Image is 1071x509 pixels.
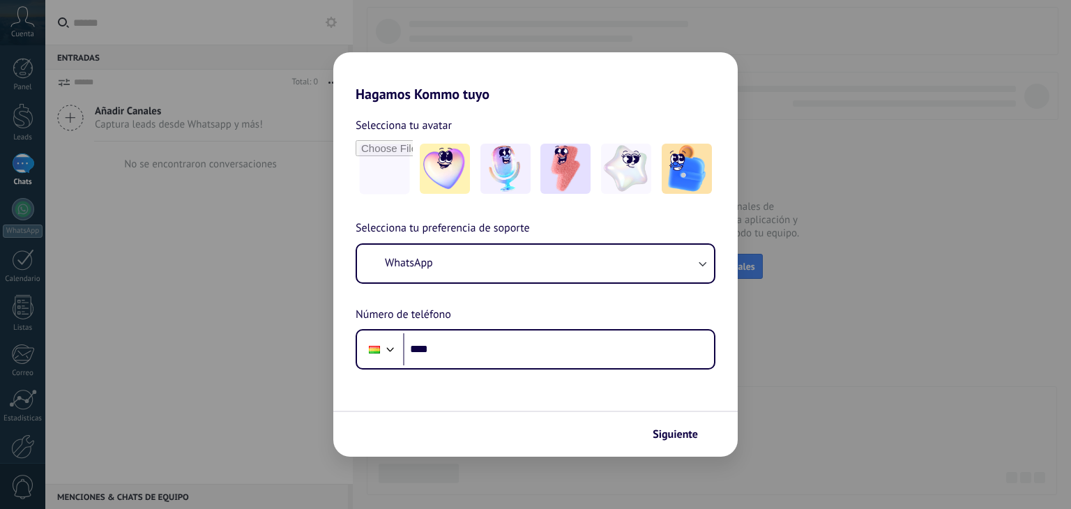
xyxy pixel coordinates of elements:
[480,144,531,194] img: -2.jpeg
[361,335,388,364] div: Bolivia: + 591
[333,52,738,102] h2: Hagamos Kommo tuyo
[356,306,451,324] span: Número de teléfono
[356,116,452,135] span: Selecciona tu avatar
[601,144,651,194] img: -4.jpeg
[653,430,698,439] span: Siguiente
[420,144,470,194] img: -1.jpeg
[356,220,530,238] span: Selecciona tu preferencia de soporte
[385,256,433,270] span: WhatsApp
[540,144,591,194] img: -3.jpeg
[662,144,712,194] img: -5.jpeg
[646,423,717,446] button: Siguiente
[357,245,714,282] button: WhatsApp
